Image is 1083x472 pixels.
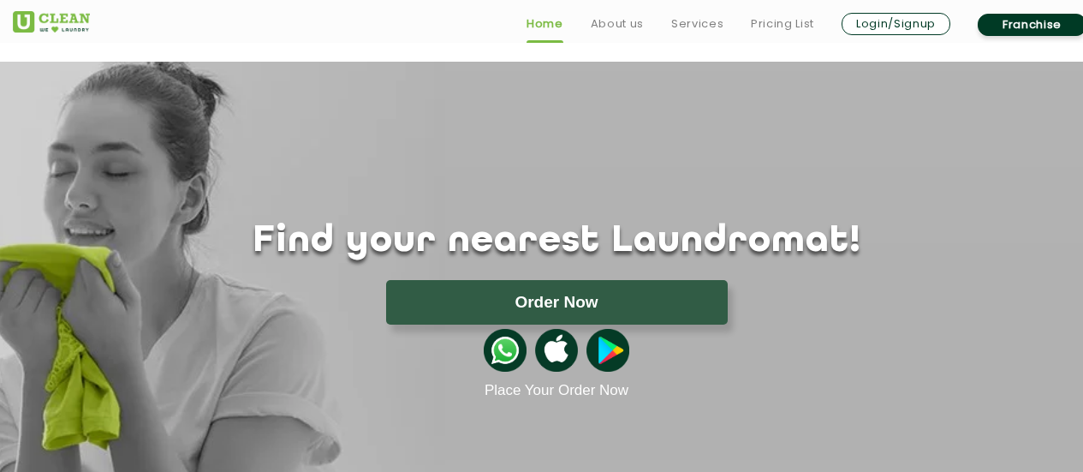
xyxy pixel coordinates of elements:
img: apple-icon.png [535,329,578,372]
a: Pricing List [751,14,814,34]
a: Services [671,14,723,34]
img: playstoreicon.png [586,329,629,372]
a: Login/Signup [842,13,950,35]
button: Order Now [386,280,728,325]
a: About us [591,14,644,34]
a: Place Your Order Now [485,382,628,399]
a: Home [527,14,563,34]
img: UClean Laundry and Dry Cleaning [13,11,90,33]
img: whatsappicon.png [484,329,527,372]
